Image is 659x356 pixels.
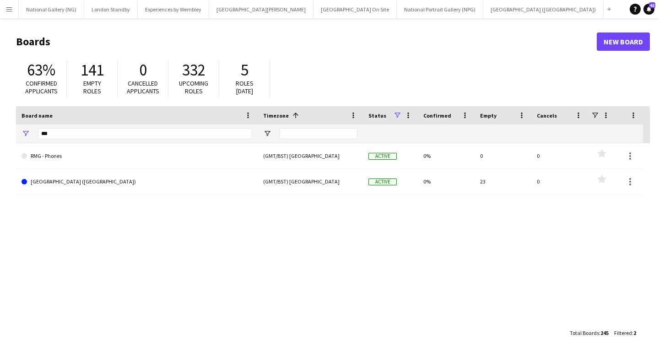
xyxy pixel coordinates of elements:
[127,79,159,95] span: Cancelled applicants
[263,129,271,138] button: Open Filter Menu
[84,0,138,18] button: London Standby
[22,169,252,194] a: [GEOGRAPHIC_DATA] ([GEOGRAPHIC_DATA])
[475,169,531,194] div: 23
[537,112,557,119] span: Cancels
[22,129,30,138] button: Open Filter Menu
[27,60,55,80] span: 63%
[182,60,205,80] span: 332
[475,143,531,168] div: 0
[22,112,53,119] span: Board name
[570,324,609,342] div: :
[138,0,209,18] button: Experiences by Wembley
[81,60,104,80] span: 141
[368,112,386,119] span: Status
[397,0,483,18] button: National Portrait Gallery (NPG)
[258,169,363,194] div: (GMT/BST) [GEOGRAPHIC_DATA]
[368,153,397,160] span: Active
[179,79,208,95] span: Upcoming roles
[83,79,101,95] span: Empty roles
[22,143,252,169] a: RMG - Phones
[139,60,147,80] span: 0
[649,2,655,8] span: 42
[313,0,397,18] button: [GEOGRAPHIC_DATA] On Site
[570,329,599,336] span: Total Boards
[614,329,632,336] span: Filtered
[418,143,475,168] div: 0%
[368,178,397,185] span: Active
[423,112,451,119] span: Confirmed
[600,329,609,336] span: 245
[258,143,363,168] div: (GMT/BST) [GEOGRAPHIC_DATA]
[38,128,252,139] input: Board name Filter Input
[25,79,58,95] span: Confirmed applicants
[280,128,357,139] input: Timezone Filter Input
[643,4,654,15] a: 42
[483,0,604,18] button: [GEOGRAPHIC_DATA] ([GEOGRAPHIC_DATA])
[531,143,588,168] div: 0
[16,35,597,49] h1: Boards
[236,79,254,95] span: Roles [DATE]
[19,0,84,18] button: National Gallery (NG)
[209,0,313,18] button: [GEOGRAPHIC_DATA][PERSON_NAME]
[418,169,475,194] div: 0%
[480,112,497,119] span: Empty
[241,60,248,80] span: 5
[263,112,289,119] span: Timezone
[614,324,636,342] div: :
[633,329,636,336] span: 2
[597,32,650,51] a: New Board
[531,169,588,194] div: 0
